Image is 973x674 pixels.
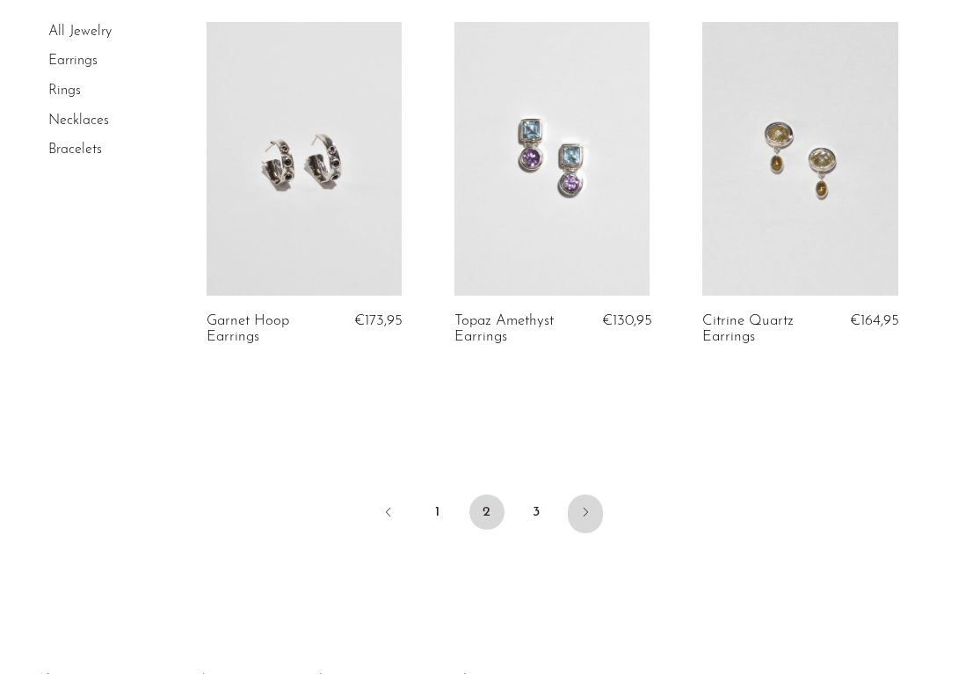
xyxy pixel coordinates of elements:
[48,84,81,98] a: Rings
[48,114,109,128] a: Necklaces
[602,313,652,328] span: €130,95
[371,495,406,533] a: Previous
[568,495,603,533] a: Next
[850,313,899,328] span: €164,95
[48,143,102,157] a: Bracelets
[420,495,455,530] a: 1
[48,55,98,69] a: Earrings
[354,313,403,328] span: €173,95
[454,313,580,346] a: Topaz Amethyst Earrings
[48,25,112,39] a: All Jewelry
[207,313,332,346] a: Garnet Hoop Earrings
[702,313,828,346] a: Citrine Quartz Earrings
[469,495,505,530] span: 2
[519,495,554,530] a: 3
